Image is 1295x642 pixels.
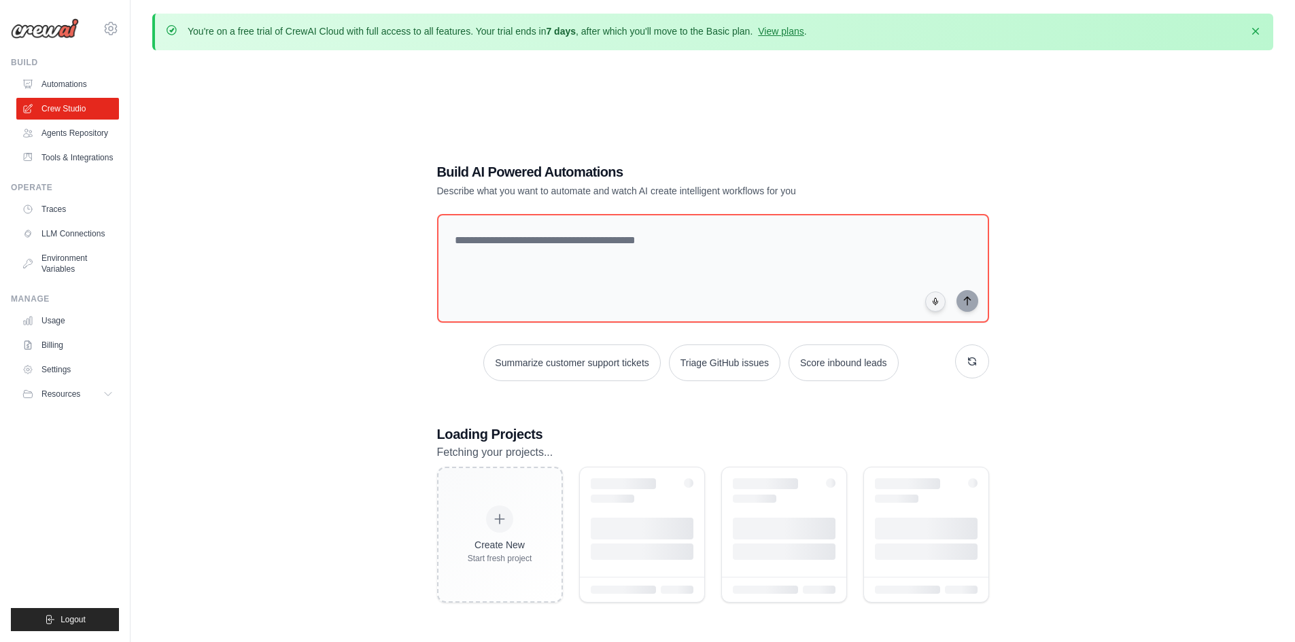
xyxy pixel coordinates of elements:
[16,310,119,332] a: Usage
[483,344,660,381] button: Summarize customer support tickets
[437,162,894,181] h1: Build AI Powered Automations
[546,26,576,37] strong: 7 days
[16,223,119,245] a: LLM Connections
[468,553,532,564] div: Start fresh project
[16,98,119,120] a: Crew Studio
[758,26,804,37] a: View plans
[16,334,119,356] a: Billing
[11,18,79,39] img: Logo
[61,614,86,625] span: Logout
[16,73,119,95] a: Automations
[16,198,119,220] a: Traces
[437,425,989,444] h3: Loading Projects
[437,184,894,198] p: Describe what you want to automate and watch AI create intelligent workflows for you
[188,24,807,38] p: You're on a free trial of CrewAI Cloud with full access to all features. Your trial ends in , aft...
[16,147,119,168] a: Tools & Integrations
[16,122,119,144] a: Agents Repository
[468,538,532,552] div: Create New
[11,182,119,193] div: Operate
[11,57,119,68] div: Build
[16,383,119,405] button: Resources
[41,389,80,399] span: Resources
[669,344,780,381] button: Triage GitHub issues
[16,359,119,380] a: Settings
[16,247,119,280] a: Environment Variables
[789,344,899,381] button: Score inbound leads
[955,344,989,378] button: Get new suggestions
[11,293,119,304] div: Manage
[11,608,119,631] button: Logout
[925,291,946,312] button: Click to speak your automation idea
[437,444,989,461] p: Fetching your projects...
